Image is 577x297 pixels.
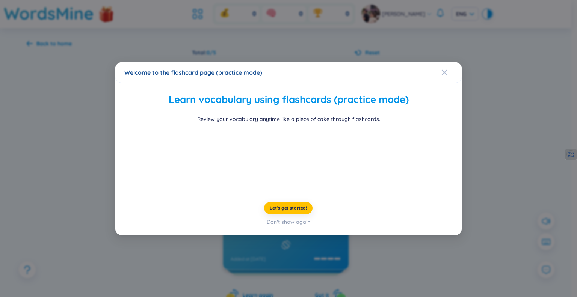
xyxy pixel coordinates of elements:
[267,217,310,226] div: Don't show again
[264,202,313,214] button: Let's get started!
[124,68,453,77] div: Welcome to the flashcard page (practice mode)
[124,92,453,107] h2: Learn vocabulary using flashcards (practice mode)
[270,205,307,211] span: Let's get started!
[441,62,462,83] button: Close
[197,115,380,123] div: Review your vocabulary anytime like a piece of cake through flashcards.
